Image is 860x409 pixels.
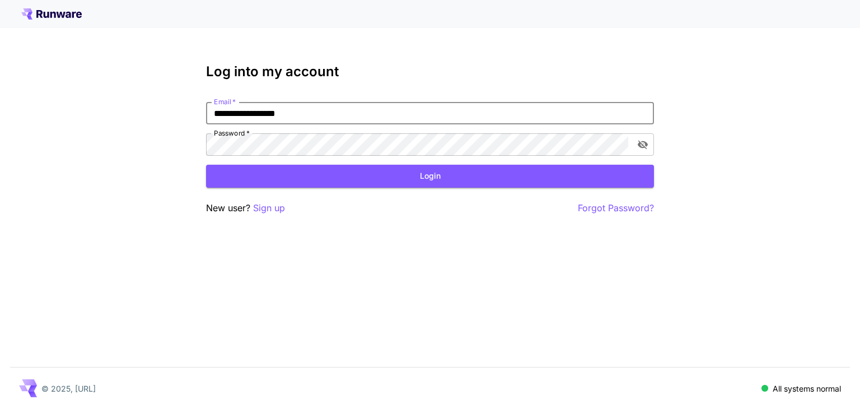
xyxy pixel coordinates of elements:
[214,97,236,106] label: Email
[578,201,654,215] button: Forgot Password?
[206,165,654,188] button: Login
[633,134,653,155] button: toggle password visibility
[206,201,285,215] p: New user?
[206,64,654,80] h3: Log into my account
[773,383,841,394] p: All systems normal
[214,128,250,138] label: Password
[253,201,285,215] button: Sign up
[41,383,96,394] p: © 2025, [URL]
